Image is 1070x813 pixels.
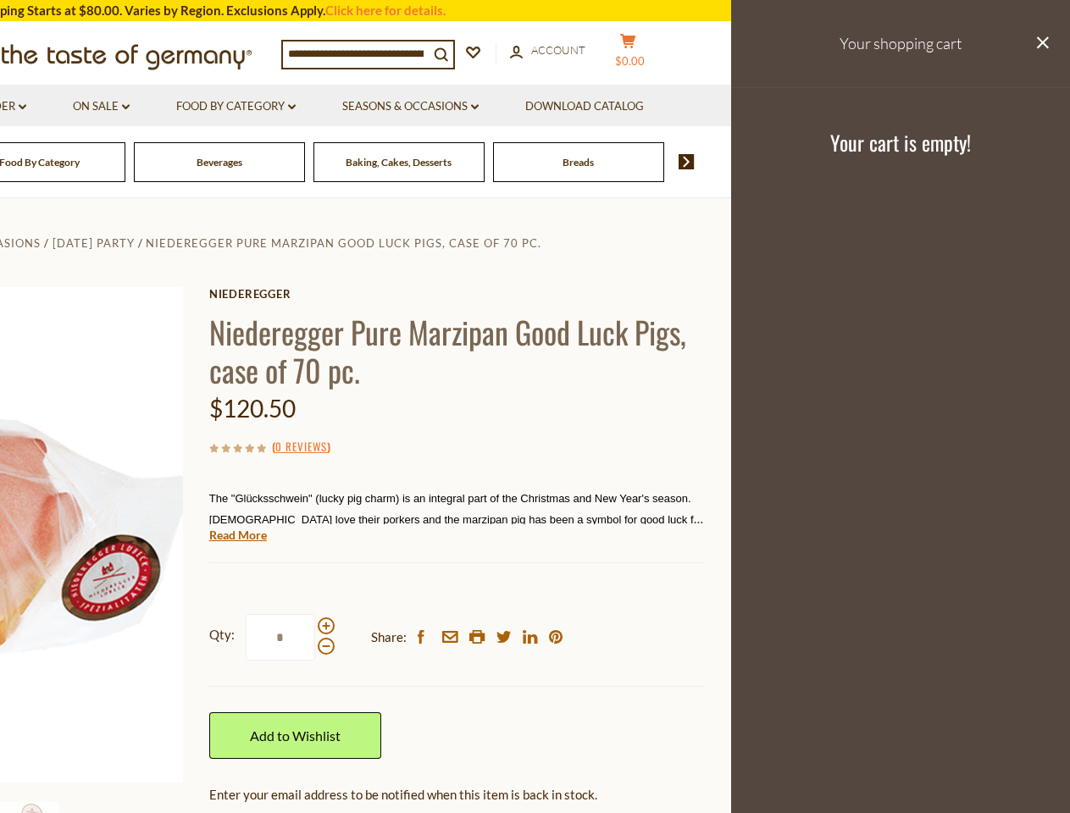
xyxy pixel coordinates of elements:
[209,312,705,389] h1: Niederegger Pure Marzipan Good Luck Pigs, case of 70 pc.
[275,438,327,456] a: 0 Reviews
[209,527,267,544] a: Read More
[272,438,330,455] span: ( )
[510,41,585,60] a: Account
[73,97,130,116] a: On Sale
[209,492,703,547] span: The "Glücksschwein" (lucky pig charm) is an integral part of the Christmas and New Year's season....
[346,156,452,169] a: Baking, Cakes, Desserts
[209,287,705,301] a: Niederegger
[209,624,235,645] strong: Qty:
[197,156,242,169] a: Beverages
[209,394,296,423] span: $120.50
[209,784,705,805] div: Enter your email address to be notified when this item is back in stock.
[371,627,407,648] span: Share:
[209,712,381,759] a: Add to Wishlist
[246,614,315,661] input: Qty:
[615,54,645,68] span: $0.00
[563,156,594,169] a: Breads
[752,130,1049,155] h3: Your cart is empty!
[342,97,479,116] a: Seasons & Occasions
[325,3,446,18] a: Click here for details.
[531,43,585,57] span: Account
[146,236,541,250] a: Niederegger Pure Marzipan Good Luck Pigs, case of 70 pc.
[603,33,654,75] button: $0.00
[176,97,296,116] a: Food By Category
[679,154,695,169] img: next arrow
[525,97,644,116] a: Download Catalog
[53,236,135,250] a: [DATE] Party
